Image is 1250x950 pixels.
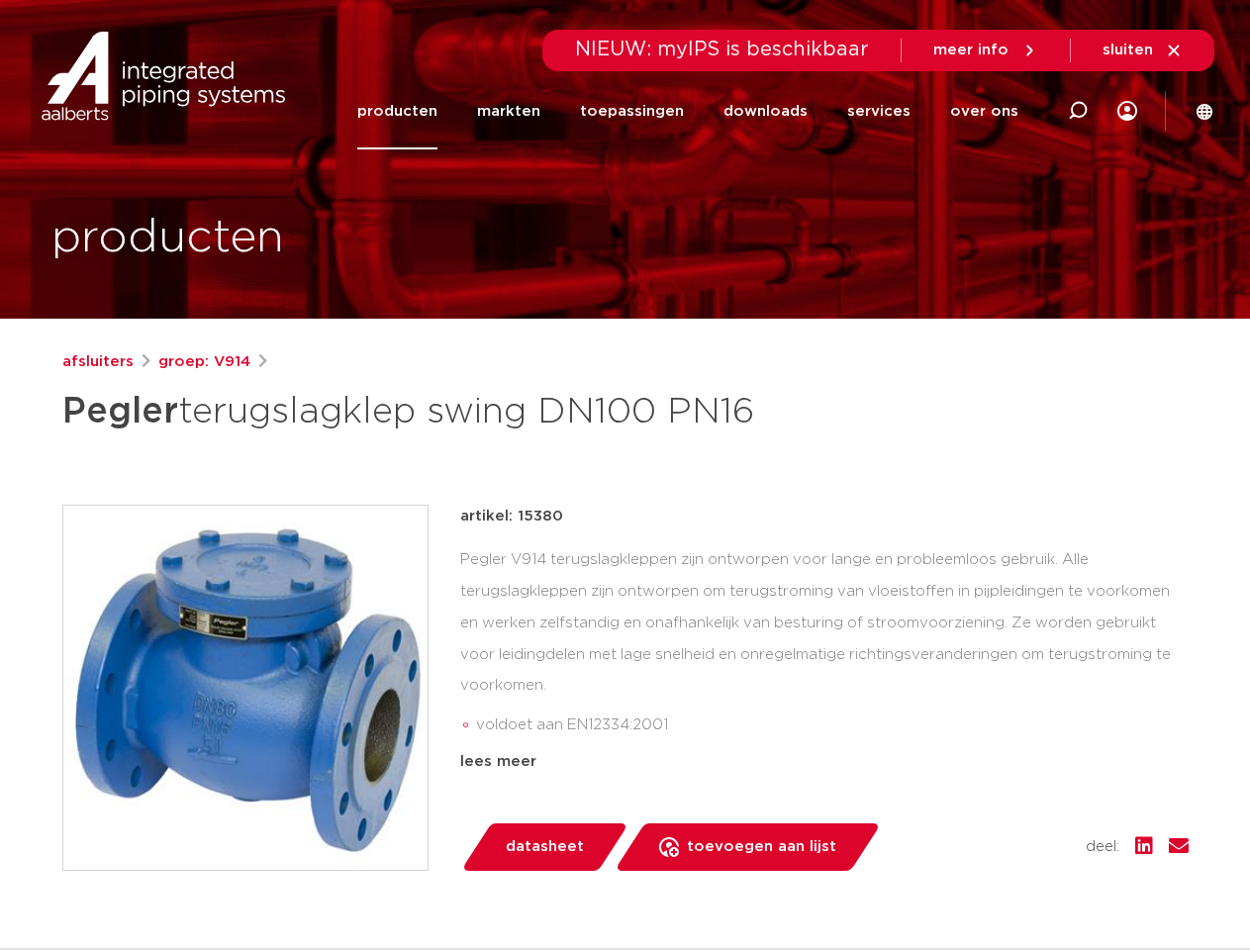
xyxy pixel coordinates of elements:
[1086,835,1119,859] span: deel:
[357,73,437,149] a: producten
[506,831,584,863] span: datasheet
[477,73,540,149] a: markten
[476,741,1189,773] li: werkdruk 16 Bar bij -10°C to 120°C
[687,831,836,863] span: toevoegen aan lijst
[357,73,1018,149] nav: Menu
[933,42,1038,59] a: meer info
[62,394,178,429] strong: Pegler
[847,73,911,149] a: services
[575,40,869,59] span: NIEUW: myIPS is beschikbaar
[63,506,428,870] img: Product Image for Pegler terugslagklep swing DN100 PN16
[933,43,1009,57] span: meer info
[460,544,1189,742] div: Pegler V914 terugslagkleppen zijn ontworpen voor lange en probleemloos gebruik. Alle terugslagkle...
[1103,43,1153,57] span: sluiten
[723,73,808,149] a: downloads
[950,73,1018,149] a: over ons
[1103,42,1183,59] a: sluiten
[62,350,134,374] a: afsluiters
[158,350,250,374] a: groep: V914
[580,73,684,149] a: toepassingen
[476,710,1189,741] li: voldoet aan EN12334:2001
[51,207,284,270] h1: producten
[460,505,563,528] p: artikel: 15380
[62,382,806,441] h1: terugslagklep swing DN100 PN16
[460,823,628,871] a: datasheet
[460,750,1189,774] div: lees meer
